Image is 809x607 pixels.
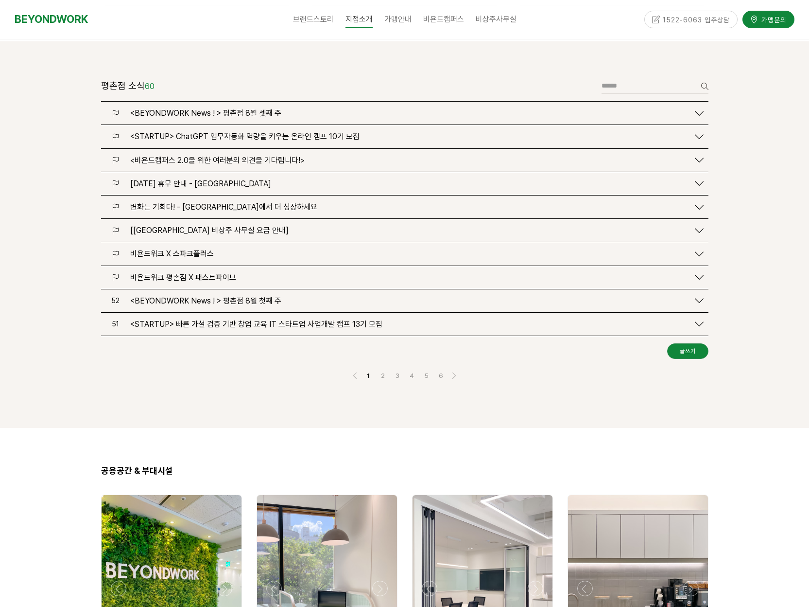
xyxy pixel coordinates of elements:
span: 가맹문의 [758,15,787,24]
a: 비상주사무실 [470,7,522,32]
span: 지점소개 [345,11,373,28]
a: 지점소개 [340,7,379,32]
a: 2 [377,370,389,381]
header: 평촌점 소식 [101,78,155,94]
a: 6 [435,370,447,381]
a: 브랜드스토리 [287,7,340,32]
span: 52 [111,297,120,304]
span: 비욘드워크 X 스파크플러스 [130,249,214,258]
a: 가맹안내 [379,7,417,32]
span: 비욘드캠퍼스 [423,15,464,24]
span: <비욘드캠퍼스 2.0을 위한 여러분의 의견을 기다립니다!> [130,156,305,165]
a: BEYONDWORK [15,10,88,28]
a: 4 [406,370,418,381]
span: 비상주사무실 [476,15,516,24]
span: 공용공간 & 부대시설 [101,465,173,476]
span: 51 [112,320,119,328]
span: [[GEOGRAPHIC_DATA] 비상주 사무실 요금 안내] [130,226,289,235]
a: 3 [392,370,403,381]
a: 1 [362,370,374,381]
a: 비욘드캠퍼스 [417,7,470,32]
span: 변화는 기회다! - [GEOGRAPHIC_DATA]에서 더 성장하세요 [130,202,317,212]
span: 가맹안내 [384,15,412,24]
span: 비욘드워크 평촌점 X 패스트파이브 [130,273,236,282]
span: 브랜드스토리 [293,15,334,24]
a: 가맹문의 [742,11,794,28]
span: <BEYONDWORK News ! > 평촌점 8월 셋째 주 [130,108,281,118]
span: [DATE] 휴무 안내 - [GEOGRAPHIC_DATA] [130,179,271,188]
span: <STARTUP> 빠른 가설 검증 기반 창업 교육 IT 스타트업 사업개발 캠프 13기 모집 [130,320,382,329]
a: 글쓰기 [667,343,708,359]
a: 5 [421,370,432,381]
span: <BEYONDWORK News ! > 평촌점 8월 첫째 주 [130,296,281,305]
em: 60 [145,82,155,91]
span: <STARTUP> ChatGPT 업무자동화 역량을 키우는 온라인 캠프 10기 모집 [130,132,360,141]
